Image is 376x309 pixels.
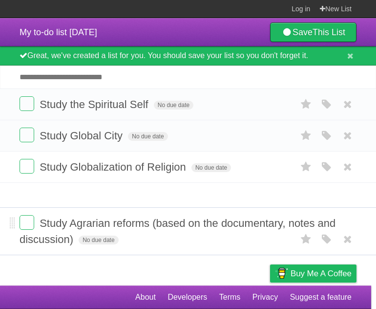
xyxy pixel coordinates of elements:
[135,288,156,307] a: About
[191,163,231,172] span: No due date
[20,27,97,37] span: My to-do list [DATE]
[219,288,241,307] a: Terms
[20,96,34,111] label: Done
[20,215,34,230] label: Done
[291,265,352,282] span: Buy me a coffee
[297,128,315,144] label: Star task
[297,231,315,247] label: Star task
[154,101,193,110] span: No due date
[270,265,356,283] a: Buy me a coffee
[252,288,278,307] a: Privacy
[313,27,345,37] b: This List
[40,130,125,142] span: Study Global City
[275,265,288,282] img: Buy me a coffee
[40,98,151,110] span: Study the Spiritual Self
[79,236,118,244] span: No due date
[128,132,167,141] span: No due date
[297,159,315,175] label: Star task
[297,96,315,112] label: Star task
[290,288,352,307] a: Suggest a feature
[20,217,335,245] span: Study Agrarian reforms (based on the documentary, notes and discussion)
[20,159,34,174] label: Done
[167,288,207,307] a: Developers
[40,161,188,173] span: Study Globalization of Religion
[270,22,356,42] a: SaveThis List
[20,128,34,142] label: Done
